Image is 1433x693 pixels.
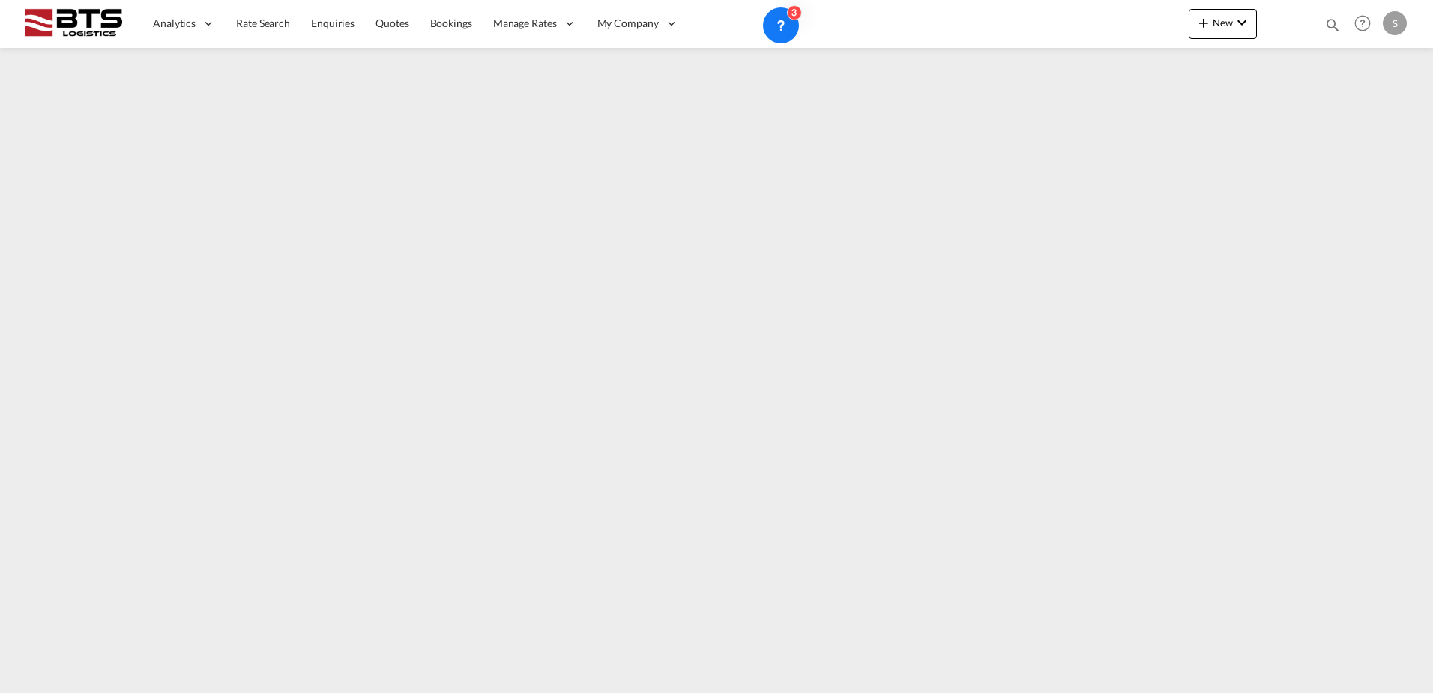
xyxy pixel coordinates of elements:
[153,16,196,31] span: Analytics
[1233,13,1251,31] md-icon: icon-chevron-down
[1350,10,1383,37] div: Help
[597,16,659,31] span: My Company
[1195,13,1213,31] md-icon: icon-plus 400-fg
[375,16,408,29] span: Quotes
[311,16,355,29] span: Enquiries
[22,7,124,40] img: cdcc71d0be7811ed9adfbf939d2aa0e8.png
[1350,10,1375,36] span: Help
[1383,11,1407,35] div: S
[236,16,290,29] span: Rate Search
[1189,9,1257,39] button: icon-plus 400-fgNewicon-chevron-down
[1324,16,1341,39] div: icon-magnify
[430,16,472,29] span: Bookings
[493,16,557,31] span: Manage Rates
[1324,16,1341,33] md-icon: icon-magnify
[1195,16,1251,28] span: New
